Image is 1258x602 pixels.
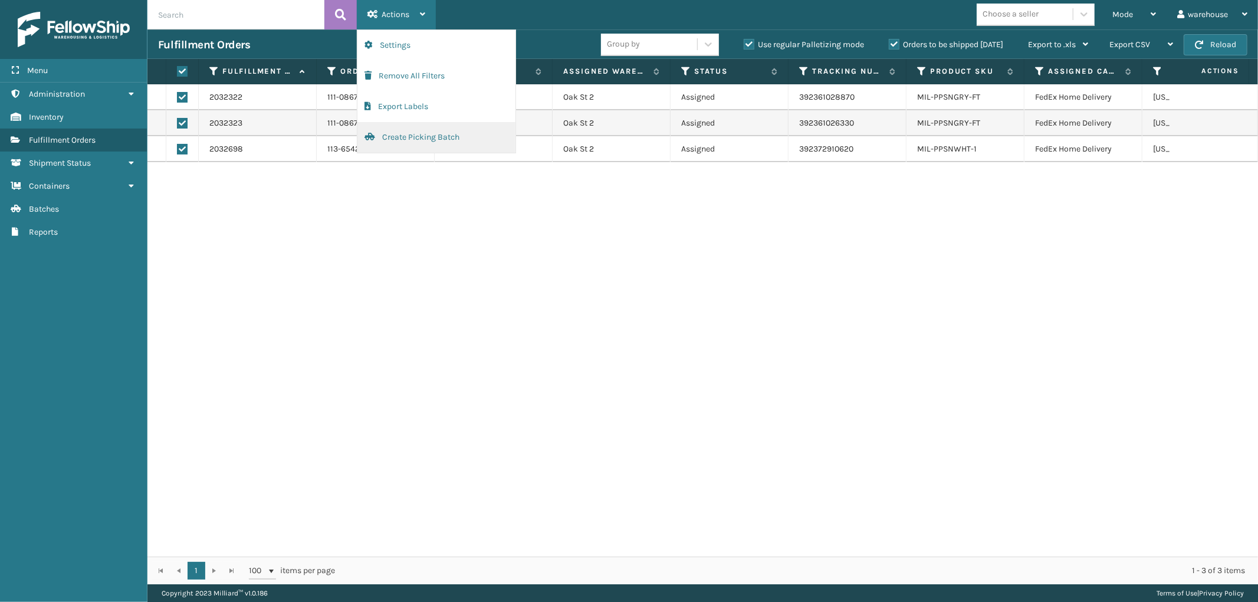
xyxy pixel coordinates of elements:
label: Orders to be shipped [DATE] [889,40,1003,50]
a: MIL-PPSNWHT-1 [917,144,977,154]
a: 2032698 [209,143,243,155]
label: Assigned Warehouse [563,66,648,77]
td: Assigned [671,84,789,110]
button: Settings [357,30,515,61]
span: Shipment Status [29,158,91,168]
span: Export CSV [1109,40,1150,50]
label: Product SKU [930,66,1001,77]
td: FedEx Home Delivery [1024,110,1142,136]
span: Containers [29,181,70,191]
label: Fulfillment Order Id [222,66,294,77]
div: | [1157,584,1244,602]
span: Actions [1164,61,1246,81]
div: 1 - 3 of 3 items [352,565,1245,577]
button: Create Picking Batch [357,122,515,153]
td: Assigned [671,136,789,162]
a: Terms of Use [1157,589,1197,597]
span: Mode [1112,9,1133,19]
td: 111-0867322-9972254 [317,84,435,110]
td: 111-0867322-9972254 [317,110,435,136]
label: Status [694,66,766,77]
span: Administration [29,89,85,99]
td: Oak St 2 [553,84,671,110]
a: MIL-PPSNGRY-FT [917,118,980,128]
td: Assigned [671,110,789,136]
img: logo [18,12,130,47]
label: Order Number [340,66,412,77]
span: Export to .xls [1028,40,1076,50]
button: Reload [1184,34,1247,55]
p: Copyright 2023 Milliard™ v 1.0.186 [162,584,268,602]
a: 1 [188,562,205,580]
span: Reports [29,227,58,237]
button: Export Labels [357,91,515,122]
td: 113-6542439-9441841 [317,136,435,162]
span: Actions [382,9,409,19]
a: 2032323 [209,117,242,129]
a: 392361028870 [799,92,855,102]
a: MIL-PPSNGRY-FT [917,92,980,102]
span: Inventory [29,112,64,122]
div: Group by [607,38,640,51]
span: Fulfillment Orders [29,135,96,145]
a: Privacy Policy [1199,589,1244,597]
label: Use regular Palletizing mode [744,40,864,50]
button: Remove All Filters [357,61,515,91]
label: Tracking Number [812,66,883,77]
h3: Fulfillment Orders [158,38,250,52]
a: 2032322 [209,91,242,103]
div: Choose a seller [983,8,1039,21]
td: Oak St 2 [553,110,671,136]
td: FedEx Home Delivery [1024,136,1142,162]
a: 392372910620 [799,144,853,154]
a: 392361026330 [799,118,854,128]
span: Menu [27,65,48,75]
span: 100 [249,565,267,577]
span: items per page [249,562,335,580]
label: Assigned Carrier Service [1048,66,1119,77]
td: Oak St 2 [553,136,671,162]
td: FedEx Home Delivery [1024,84,1142,110]
span: Batches [29,204,59,214]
